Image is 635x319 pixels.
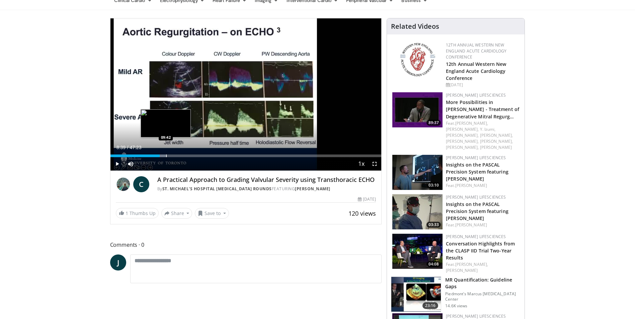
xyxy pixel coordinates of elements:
[446,82,519,88] div: [DATE]
[110,157,124,171] button: Play
[446,99,519,119] a: More Possibilities in [PERSON_NAME] - Treatment of Degenerative Mitral Regurg…
[116,176,131,192] img: St. Michael's Hospital Echocardiogram Rounds
[110,18,382,171] video-js: Video Player
[116,208,159,218] a: 1 Thumbs Up
[392,234,443,269] a: 04:08
[446,222,519,228] div: Feat.
[368,157,381,171] button: Fullscreen
[392,194,443,229] a: 03:33
[426,261,441,267] span: 04:08
[480,132,513,138] a: [PERSON_NAME],
[133,176,149,192] a: C
[445,291,521,302] p: Piedmont's Marcus [MEDICAL_DATA] Center
[446,234,506,239] a: [PERSON_NAME] Lifesciences
[446,194,506,200] a: [PERSON_NAME] Lifesciences
[426,222,441,228] span: 03:33
[157,176,376,184] h4: A Practical Approach to Grading Valvular Severity using Transthoracic ECHO
[399,42,436,77] img: 0954f259-7907-4053-a817-32a96463ecc8.png.150x105_q85_autocrop_double_scale_upscale_version-0.2.png
[354,157,368,171] button: Playback Rate
[446,144,479,150] a: [PERSON_NAME],
[161,208,192,219] button: Share
[391,22,439,30] h4: Related Videos
[391,277,441,312] img: ca16ecdd-9a4c-43fa-b8a3-6760c2798b47.150x105_q85_crop-smart_upscale.jpg
[446,155,506,161] a: [PERSON_NAME] Lifesciences
[446,42,506,60] a: 12th Annual Western New England Acute Cardiology Conference
[392,194,443,229] img: 2372139b-9d9c-4fe5-bb16-9eed9c527e1c.150x105_q85_crop-smart_upscale.jpg
[446,92,506,98] a: [PERSON_NAME] Lifesciences
[446,268,478,273] a: [PERSON_NAME]
[110,254,126,271] a: J
[446,313,506,319] a: [PERSON_NAME] Lifesciences
[446,162,508,182] a: Insights on the PASCAL Precision System featuring [PERSON_NAME]
[446,132,479,138] a: [PERSON_NAME],
[426,120,441,126] span: 89:37
[455,222,487,228] a: [PERSON_NAME]
[426,182,441,188] span: 03:10
[162,186,272,192] a: St. Michael's Hospital [MEDICAL_DATA] Rounds
[445,277,521,290] h3: MR Quantification: Guideline Gaps
[480,138,513,144] a: [PERSON_NAME],
[480,144,512,150] a: [PERSON_NAME]
[446,138,479,144] a: [PERSON_NAME],
[392,234,443,269] img: 319ebeef-0d5c-415a-899f-406b04f05388.150x105_q85_crop-smart_upscale.jpg
[295,186,330,192] a: [PERSON_NAME]
[157,186,376,192] div: By FEATURING
[446,61,506,81] a: 12th Annual Western New England Acute Cardiology Conference
[446,261,519,274] div: Feat.
[195,208,229,219] button: Save to
[127,145,129,150] span: /
[446,120,519,150] div: Feat.
[392,155,443,190] a: 03:10
[392,92,443,127] a: 89:37
[455,261,488,267] a: [PERSON_NAME],
[392,155,443,190] img: 86af9761-0248-478f-a842-696a2ac8e6ad.150x105_q85_crop-smart_upscale.jpg
[130,145,141,150] span: 47:23
[446,201,508,221] a: Insights on the PASCAL Precision System featuring [PERSON_NAME]
[391,277,521,312] a: 23:16 MR Quantification: Guideline Gaps Piedmont's Marcus [MEDICAL_DATA] Center 14.6K views
[110,154,382,157] div: Progress Bar
[392,92,443,127] img: 41cd36ca-1716-454e-a7c0-f193de92ed07.150x105_q85_crop-smart_upscale.jpg
[126,210,128,216] span: 1
[358,196,376,202] div: [DATE]
[422,302,439,309] span: 23:16
[480,126,496,132] a: Y. Izumi,
[446,183,519,189] div: Feat.
[116,145,126,150] span: 8:39
[348,209,376,217] span: 120 views
[455,120,488,126] a: [PERSON_NAME],
[446,240,515,261] a: Conversation Highlights from the CLASP IID Trial Two-Year Results
[110,240,382,249] span: Comments 0
[445,303,467,309] p: 14.6K views
[141,109,191,137] img: image.jpeg
[455,183,487,188] a: [PERSON_NAME]
[446,126,479,132] a: [PERSON_NAME],
[124,157,137,171] button: Mute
